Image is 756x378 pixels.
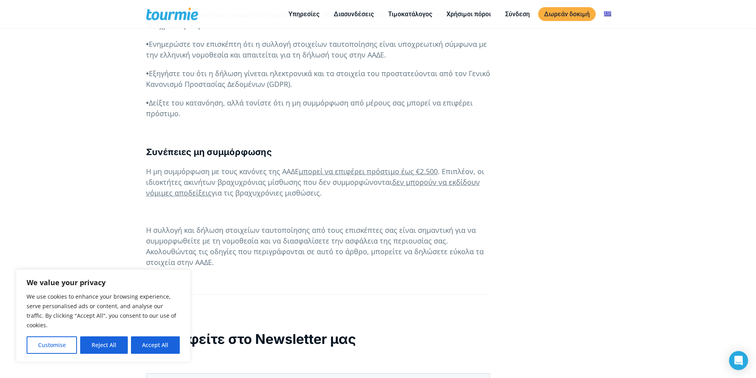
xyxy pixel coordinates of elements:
span: μπορεί να επιφέρει πρόστιμο έως €2.500 [299,167,438,176]
a: Δωρεάν δοκιμή [538,7,596,21]
strong: • [146,69,149,78]
a: Σύνδεση [499,9,536,19]
p: We value your privacy [27,278,180,287]
a: Χρήσιμοι πόροι [441,9,497,19]
p: We use cookies to enhance your browsing experience, serve personalised ads or content, and analys... [27,292,180,330]
div: Open Intercom Messenger [729,351,748,370]
p: Η συλλογή και δήλωση στοιχείων ταυτοποίησης από τους επισκέπτες σας είναι σημαντική για να συμμορ... [146,225,490,268]
p: Η μη συμμόρφωση με τους κανόνες της ΑΑΔΕ . Επιπλέον, οι ιδιοκτήτες ακινήτων βραχυχρόνιας μίσθωσης... [146,166,490,198]
p: Δείξτε του κατανόηση, αλλά τονίστε ότι η μη συμμόρφωση από μέρους σας μπορεί να επιφέρει πρόστιμο. [146,98,490,119]
h2: Εγγραφείτε στο Newsletter μας [146,330,490,348]
a: Διασυνδέσεις [328,9,380,19]
a: Υπηρεσίες [283,9,325,19]
button: Customise [27,336,77,354]
strong: • [146,98,149,107]
a: Τιμοκατάλογος [382,9,438,19]
button: Reject All [80,336,127,354]
button: Accept All [131,336,180,354]
strong: • [146,39,149,49]
h4: Συνέπειες μη συμμόρφωσης [146,146,490,158]
p: Εξηγήστε του ότι η δήλωση γίνεται ηλεκτρονικά και τα στοιχεία του προστατεύονται από τον Γενικό Κ... [146,68,490,90]
p: Ενημερώστε τον επισκέπτη ότι η συλλογή στοιχείων ταυτοποίησης είναι υποχρεωτική σύμφωνα με την ελ... [146,39,490,60]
